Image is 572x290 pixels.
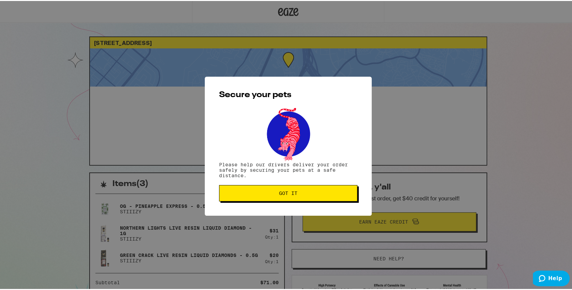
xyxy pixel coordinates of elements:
h2: Secure your pets [219,90,357,98]
p: Please help our drivers deliver your order safely by securing your pets at a safe distance. [219,161,357,177]
button: Got it [219,184,357,200]
iframe: Opens a widget where you can find more information [533,270,570,287]
img: pets [260,105,316,161]
span: Got it [279,190,297,195]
